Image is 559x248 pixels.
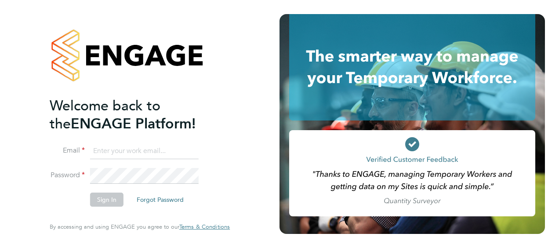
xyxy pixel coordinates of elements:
label: Email [50,146,85,155]
h2: ENGAGE Platform! [50,97,221,133]
input: Enter your work email... [90,143,199,159]
button: Sign In [90,193,123,207]
label: Password [50,171,85,180]
span: By accessing and using ENGAGE you agree to our [50,223,230,230]
button: Forgot Password [130,193,191,207]
a: Terms & Conditions [179,223,230,230]
span: Welcome back to the [50,97,160,132]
